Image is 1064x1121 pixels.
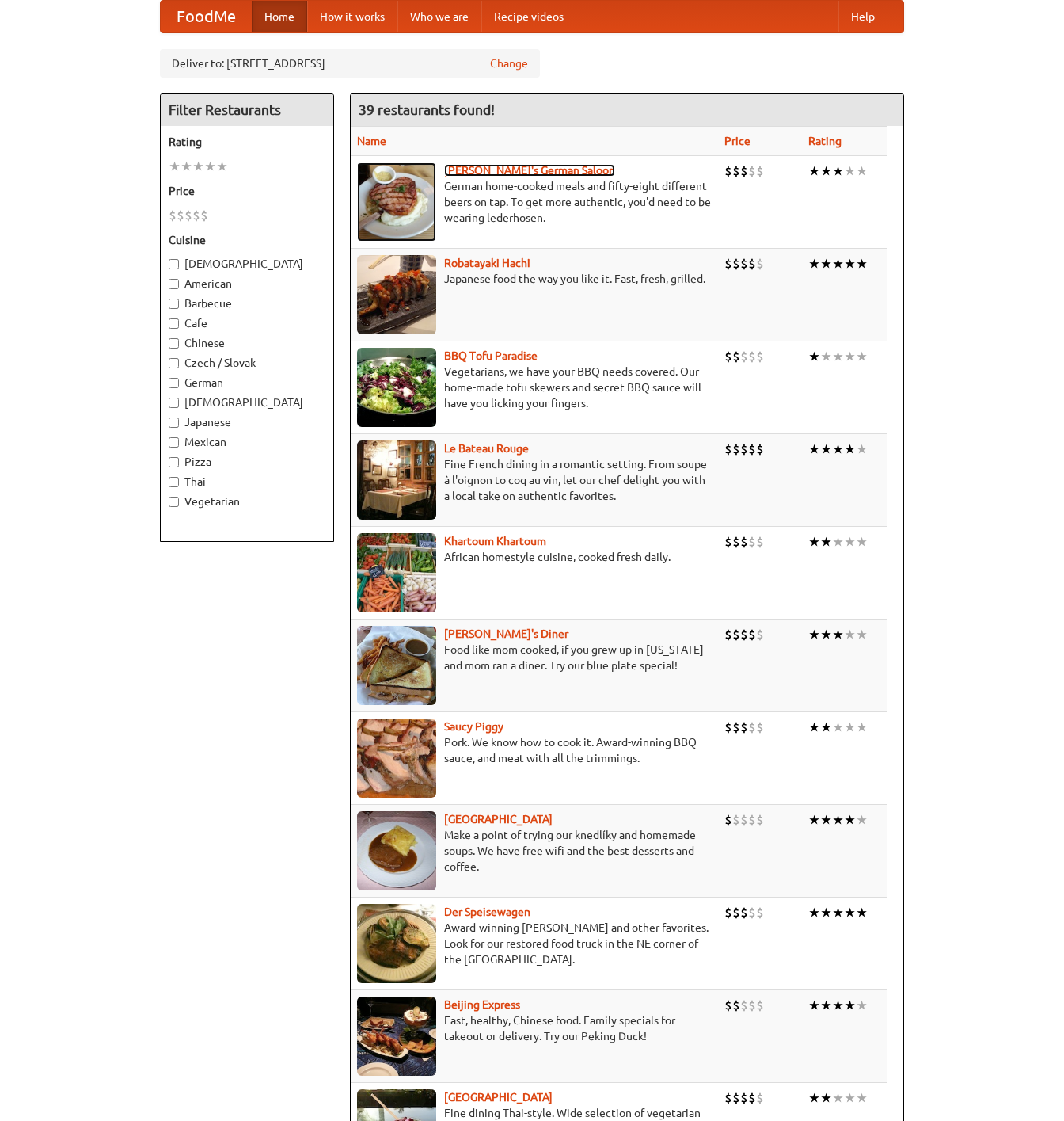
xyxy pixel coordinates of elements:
li: $ [740,719,748,736]
li: ★ [844,440,856,458]
li: $ [756,162,764,180]
li: ★ [808,533,820,551]
img: sallys.jpg [357,626,436,705]
a: Help [838,1,887,32]
li: $ [732,348,740,365]
li: $ [732,440,740,458]
b: Robatayaki Hachi [444,257,530,269]
input: Pizza [169,457,179,467]
li: $ [756,533,764,551]
p: Vegetarians, we have your BBQ needs covered. Our home-made tofu skewers and secret BBQ sauce will... [357,364,712,411]
li: ★ [169,158,180,175]
li: $ [732,255,740,273]
li: $ [756,626,764,643]
a: [GEOGRAPHIC_DATA] [444,813,553,825]
a: Rating [808,135,842,147]
label: Pizza [169,454,325,470]
li: ★ [844,997,856,1014]
li: ★ [844,626,856,643]
input: [DEMOGRAPHIC_DATA] [169,398,179,408]
li: ★ [844,904,856,921]
li: $ [740,440,748,458]
b: Beijing Express [444,998,520,1011]
a: [PERSON_NAME]'s German Saloon [444,164,615,177]
li: $ [756,440,764,458]
li: $ [177,207,184,224]
label: Japanese [169,414,325,430]
li: $ [740,904,748,921]
li: ★ [216,158,228,175]
li: ★ [856,811,868,829]
li: ★ [832,719,844,736]
li: $ [732,811,740,829]
input: German [169,378,179,388]
input: Japanese [169,418,179,428]
li: ★ [808,255,820,273]
li: ★ [808,811,820,829]
p: Fine French dining in a romantic setting. From soupe à l'oignon to coq au vin, let our chef delig... [357,456,712,504]
p: German home-cooked meals and fifty-eight different beers on tap. To get more authentic, you'd nee... [357,178,712,226]
li: ★ [820,811,832,829]
li: $ [740,255,748,273]
b: Saucy Piggy [444,720,503,733]
li: $ [724,811,732,829]
li: $ [732,1089,740,1107]
a: Le Bateau Rouge [444,442,529,455]
li: ★ [808,1089,820,1107]
li: $ [756,997,764,1014]
label: German [169,375,325,391]
li: $ [724,997,732,1014]
p: Fast, healthy, Chinese food. Family specials for takeout or delivery. Try our Peking Duck! [357,1012,712,1044]
a: Price [724,135,750,147]
li: ★ [808,626,820,643]
li: ★ [832,997,844,1014]
input: Vegetarian [169,497,179,507]
img: saucy.jpg [357,719,436,798]
li: ★ [856,440,868,458]
input: Thai [169,477,179,487]
li: ★ [856,997,868,1014]
li: ★ [832,811,844,829]
li: $ [724,162,732,180]
li: ★ [808,904,820,921]
li: ★ [820,719,832,736]
input: Barbecue [169,299,179,309]
li: ★ [856,904,868,921]
li: ★ [820,533,832,551]
p: Award-winning [PERSON_NAME] and other favorites. Look for our restored food truck in the NE corne... [357,920,712,967]
a: Der Speisewagen [444,906,530,918]
a: Khartoum Khartoum [444,535,546,547]
li: ★ [856,1089,868,1107]
li: ★ [820,1089,832,1107]
a: Home [252,1,307,32]
li: ★ [844,533,856,551]
li: $ [732,162,740,180]
li: ★ [820,348,832,365]
li: ★ [856,626,868,643]
li: $ [724,1089,732,1107]
li: ★ [808,719,820,736]
a: [GEOGRAPHIC_DATA] [444,1091,553,1104]
h5: Cuisine [169,232,325,248]
li: ★ [832,162,844,180]
li: ★ [844,348,856,365]
li: ★ [856,533,868,551]
li: $ [740,348,748,365]
li: $ [169,207,177,224]
li: $ [748,440,756,458]
label: Cafe [169,315,325,331]
input: [DEMOGRAPHIC_DATA] [169,259,179,269]
li: ★ [832,255,844,273]
label: Czech / Slovak [169,355,325,371]
ng-pluralize: 39 restaurants found! [359,102,495,117]
li: ★ [856,255,868,273]
li: ★ [820,904,832,921]
li: ★ [808,162,820,180]
label: Chinese [169,335,325,351]
label: Mexican [169,434,325,450]
img: esthers.jpg [357,162,436,242]
div: Deliver to: [STREET_ADDRESS] [160,49,540,78]
li: $ [200,207,208,224]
